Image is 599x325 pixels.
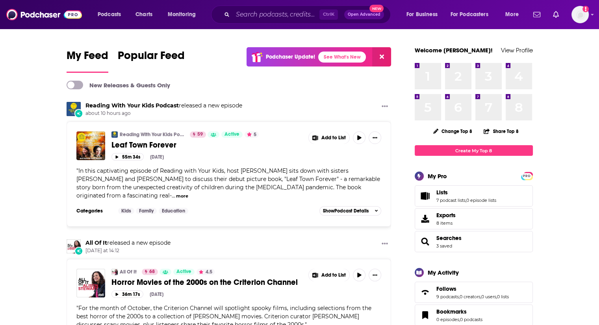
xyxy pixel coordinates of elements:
a: Podchaser - Follow, Share and Rate Podcasts [6,7,82,22]
a: Reading With Your Kids Podcast [67,102,81,116]
span: Charts [135,9,152,20]
span: New [369,5,384,12]
a: All Of It [85,239,107,246]
span: , [496,294,497,299]
input: Search podcasts, credits, & more... [233,8,319,21]
button: Show More Button [378,239,391,249]
span: Lists [415,185,533,207]
span: Bookmarks [436,308,467,315]
a: 7 podcast lists [436,198,465,203]
button: Share Top 8 [483,124,519,139]
span: Horror Movies of the 2000s on the Criterion Channel [111,277,298,287]
h3: Categories [76,208,112,214]
a: Kids [118,208,134,214]
span: 8 items [436,220,456,226]
a: Bookmarks [436,308,482,315]
span: Show Podcast Details [323,208,369,214]
span: More [505,9,519,20]
a: View Profile [501,46,533,54]
button: Show More Button [378,102,391,112]
div: My Pro [428,172,447,180]
span: Podcasts [98,9,121,20]
button: Show profile menu [571,6,589,23]
a: Family [136,208,157,214]
div: [DATE] [150,154,164,160]
div: New Episode [74,247,83,255]
button: Show More Button [309,269,350,281]
a: 3 saved [436,243,452,249]
img: User Profile [571,6,589,23]
span: , [459,317,460,322]
a: Leaf Town Forever [111,140,303,150]
a: Exports [415,208,533,229]
a: 0 podcasts [460,317,482,322]
span: Exports [436,212,456,219]
span: Monitoring [168,9,196,20]
button: 55m 34s [111,153,144,161]
span: , [480,294,481,299]
span: Leaf Town Forever [111,140,176,150]
a: Horror Movies of the 2000s on the Criterion Channel [76,269,105,297]
div: Search podcasts, credits, & more... [219,6,398,24]
button: Open AdvancedNew [344,10,384,19]
a: Horror Movies of the 2000s on the Criterion Channel [111,277,303,287]
a: 0 lists [497,294,509,299]
span: Popular Feed [118,49,185,67]
span: Ctrl K [319,9,338,20]
button: Change Top 8 [428,126,477,136]
span: 68 [149,268,155,276]
a: Reading With Your Kids Podcast [120,131,185,138]
span: Exports [417,213,433,224]
span: [DATE] at 14:12 [85,247,171,254]
img: All Of It [67,239,81,253]
button: ShowPodcast Details [319,206,382,216]
button: open menu [92,8,131,21]
button: open menu [500,8,529,21]
a: New Releases & Guests Only [67,81,170,89]
a: PRO [522,173,532,179]
a: 0 users [481,294,496,299]
button: Show More Button [309,131,350,144]
img: Leaf Town Forever [76,131,105,160]
span: Add to List [321,272,346,278]
a: Create My Top 8 [415,145,533,156]
svg: Add a profile image [582,6,589,12]
a: Searches [436,235,462,242]
p: Podchaser Update! [266,54,315,60]
span: ... [172,192,175,199]
button: open menu [162,8,206,21]
a: Lists [436,189,496,196]
span: Add to List [321,135,346,141]
span: For Business [406,9,438,20]
div: New Episode [74,109,83,118]
span: Active [176,268,191,276]
button: 4.5 [197,269,215,275]
a: See What's New [318,52,366,63]
a: Lists [417,190,433,201]
img: Reading With Your Kids Podcast [111,131,118,138]
a: 9 podcasts [436,294,459,299]
span: In this captivating episode of Reading with Your Kids, host [PERSON_NAME] sits down with sisters ... [76,167,380,199]
img: All Of It [111,269,118,275]
span: , [465,198,466,203]
a: Charts [130,8,157,21]
a: 0 creators [460,294,480,299]
h3: released a new episode [85,239,171,247]
a: 59 [190,131,206,138]
span: Open Advanced [348,13,380,17]
button: Show More Button [369,269,381,281]
a: Active [173,269,195,275]
button: open menu [401,8,447,21]
div: My Activity [428,269,459,276]
a: Bookmarks [417,310,433,321]
button: 5 [245,131,259,138]
a: 0 episode lists [466,198,496,203]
